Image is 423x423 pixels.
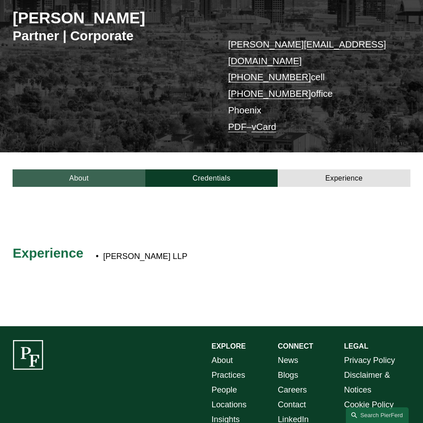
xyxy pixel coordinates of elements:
[278,397,306,412] a: Contact
[212,342,246,350] strong: EXPLORE
[212,368,245,383] a: Practices
[344,353,395,368] a: Privacy Policy
[278,169,410,186] a: Experience
[13,28,211,44] h3: Partner | Corporate
[346,407,409,423] a: Search this site
[13,246,83,260] span: Experience
[228,39,386,66] a: [PERSON_NAME][EMAIL_ADDRESS][DOMAIN_NAME]
[278,342,313,350] strong: CONNECT
[344,397,394,412] a: Cookie Policy
[212,383,237,397] a: People
[228,121,246,132] a: PDF
[344,368,410,397] a: Disclaimer & Notices
[278,383,307,397] a: Careers
[13,169,145,186] a: About
[344,342,368,350] strong: LEGAL
[252,121,276,132] a: vCard
[278,368,298,383] a: Blogs
[278,353,298,368] a: News
[228,36,393,136] p: cell office Phoenix –
[103,249,361,264] p: [PERSON_NAME] LLP
[212,397,247,412] a: Locations
[212,353,233,368] a: About
[13,9,211,28] h2: [PERSON_NAME]
[145,169,278,186] a: Credentials
[228,72,311,82] a: [PHONE_NUMBER]
[228,88,311,99] a: [PHONE_NUMBER]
